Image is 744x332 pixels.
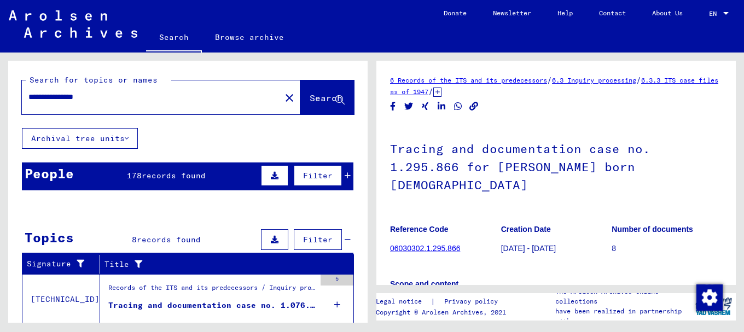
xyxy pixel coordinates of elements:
img: yv_logo.png [693,293,734,320]
div: Signature [27,258,91,270]
div: Tracing and documentation case no. 1.076.552 for [PERSON_NAME] born [DEMOGRAPHIC_DATA] [108,300,315,311]
button: Copy link [468,100,480,113]
button: Search [300,80,354,114]
img: Arolsen_neg.svg [9,10,137,38]
img: Change consent [696,284,723,311]
p: [DATE] - [DATE] [501,243,612,254]
a: Privacy policy [435,296,511,307]
b: Creation Date [501,225,551,234]
button: Share on Twitter [403,100,415,113]
span: EN [709,10,721,18]
mat-label: Search for topics or names [30,75,158,85]
button: Share on Facebook [387,100,399,113]
a: Legal notice [376,296,431,307]
a: 6.3 Inquiry processing [552,76,636,84]
button: Share on WhatsApp [452,100,464,113]
a: Search [146,24,202,53]
b: Reference Code [390,225,449,234]
mat-icon: close [283,91,296,104]
a: 6 Records of the ITS and its predecessors [390,76,547,84]
a: 06030302.1.295.866 [390,244,460,253]
span: Search [310,92,342,103]
div: Title [104,255,343,273]
div: Records of the ITS and its predecessors / Inquiry processing / ITS case files as of 1947 / Reposi... [108,283,315,298]
a: Browse archive [202,24,297,50]
p: 8 [612,243,722,254]
div: People [25,164,74,183]
div: | [376,296,511,307]
span: / [636,75,641,85]
button: Share on Xing [420,100,431,113]
b: Number of documents [612,225,693,234]
button: Clear [278,86,300,108]
span: / [428,86,433,96]
div: Title [104,259,332,270]
p: Copyright © Arolsen Archives, 2021 [376,307,511,317]
span: Filter [303,171,333,180]
div: Change consent [696,284,722,310]
button: Share on LinkedIn [436,100,447,113]
div: Signature [27,255,102,273]
p: The Arolsen Archives online collections [555,287,691,306]
p: have been realized in partnership with [555,306,691,326]
span: records found [142,171,206,180]
button: Archival tree units [22,128,138,149]
h1: Tracing and documentation case no. 1.295.866 for [PERSON_NAME] born [DEMOGRAPHIC_DATA] [390,124,722,208]
button: Filter [294,229,342,250]
span: 178 [127,171,142,180]
button: Filter [294,165,342,186]
span: / [547,75,552,85]
span: Filter [303,235,333,244]
b: Scope and content [390,279,458,288]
